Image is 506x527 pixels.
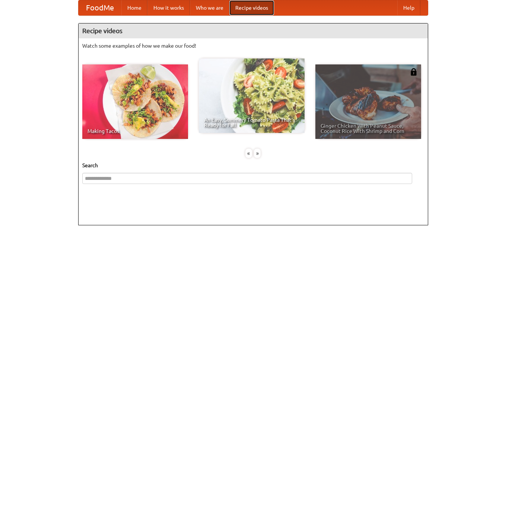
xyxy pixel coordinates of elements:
a: Home [121,0,147,15]
img: 483408.png [410,68,417,76]
a: Help [397,0,420,15]
p: Watch some examples of how we make our food! [82,42,424,50]
h5: Search [82,162,424,169]
a: Who we are [190,0,229,15]
div: » [254,149,261,158]
a: How it works [147,0,190,15]
a: FoodMe [79,0,121,15]
div: « [245,149,252,158]
a: An Easy, Summery Tomato Pasta That's Ready for Fall [199,58,305,133]
span: Making Tacos [87,128,183,134]
h4: Recipe videos [79,23,428,38]
a: Recipe videos [229,0,274,15]
span: An Easy, Summery Tomato Pasta That's Ready for Fall [204,117,299,128]
a: Making Tacos [82,64,188,139]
